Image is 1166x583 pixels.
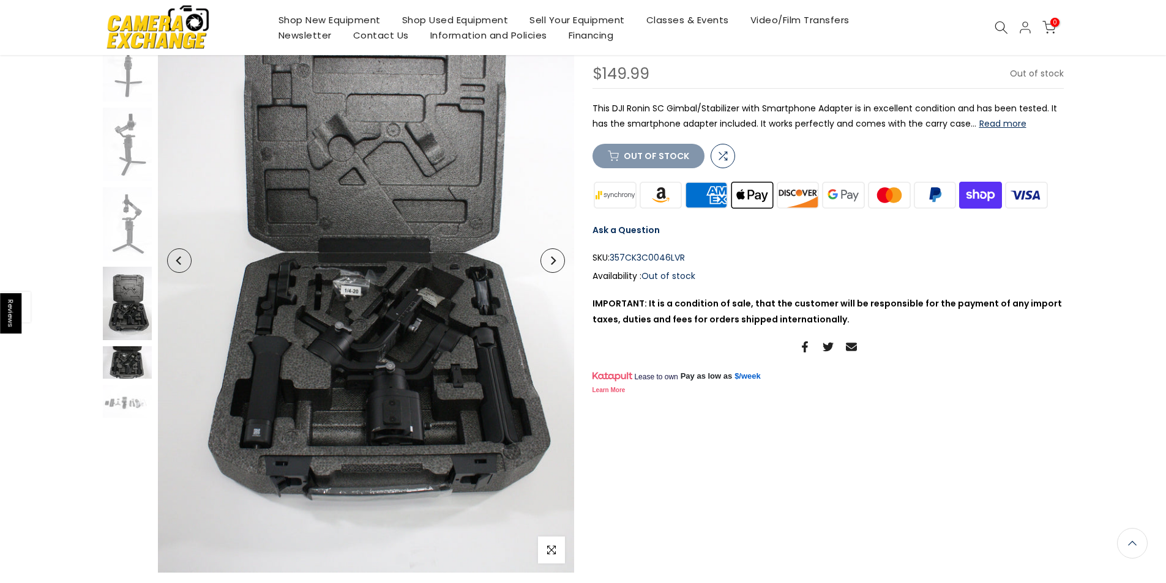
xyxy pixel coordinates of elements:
img: amazon payments [638,180,684,210]
a: Newsletter [267,28,342,43]
img: discover [775,180,821,210]
img: paypal [912,180,958,210]
a: Share on Facebook [799,340,810,354]
a: Learn More [592,387,626,393]
a: $/week [734,371,761,382]
a: Information and Policies [419,28,558,43]
a: Classes & Events [635,12,739,28]
img: DJI Ronin SC Gimbal/Stabilizer with Smartphone Adapter Stabilizers DJI 357CK3C0046LVR [103,385,152,417]
a: Ask a Question [592,224,660,236]
span: Lease to own [634,372,678,382]
span: 357CK3C0046LVR [610,250,685,266]
strong: IMPORTANT: It is a condition of sale, that the customer will be responsible for the payment of an... [592,297,1062,325]
a: Share on Twitter [823,340,834,354]
button: Previous [167,248,192,273]
button: Next [540,248,565,273]
a: Share on Email [846,340,857,354]
span: Out of stock [641,270,695,282]
a: Financing [558,28,624,43]
img: DJI Ronin SC Gimbal/Stabilizer with Smartphone Adapter Stabilizers DJI 357CK3C0046LVR [103,187,152,261]
img: synchrony [592,180,638,210]
img: DJI Ronin SC Gimbal/Stabilizer with Smartphone Adapter Stabilizers DJI 357CK3C0046LVR [103,346,152,379]
img: DJI Ronin SC Gimbal/Stabilizer with Smartphone Adapter Stabilizers DJI 357CK3C0046LVR [103,108,152,181]
a: Sell Your Equipment [519,12,636,28]
img: DJI Ronin SC Gimbal/Stabilizer with Smartphone Adapter Stabilizers DJI 357CK3C0046LVR [103,267,152,340]
img: master [866,180,912,210]
img: google pay [821,180,867,210]
div: SKU: [592,250,1064,266]
a: Contact Us [342,28,419,43]
a: 0 [1042,21,1056,34]
span: Out of stock [1010,67,1064,80]
span: Pay as low as [681,371,733,382]
span: 0 [1050,18,1059,27]
div: Availability : [592,269,1064,284]
a: Video/Film Transfers [739,12,860,28]
img: shopify pay [958,180,1004,210]
a: Shop Used Equipment [391,12,519,28]
a: Shop New Equipment [267,12,391,28]
a: Back to the top [1117,528,1148,559]
p: This DJI Ronin SC Gimbal/Stabilizer with Smartphone Adapter is in excellent condition and has bee... [592,101,1064,132]
img: american express [684,180,730,210]
img: visa [1003,180,1049,210]
button: Read more [979,118,1026,129]
div: $149.99 [592,66,649,82]
img: apple pay [729,180,775,210]
img: DJI Ronin SC Gimbal/Stabilizer with Smartphone Adapter Stabilizers DJI 357CK3C0046LVR [103,28,152,102]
